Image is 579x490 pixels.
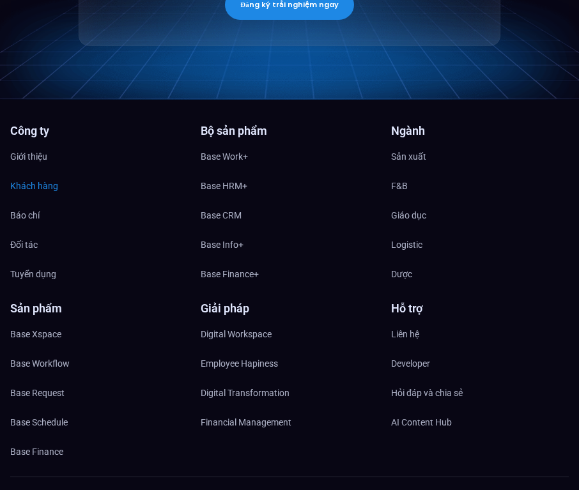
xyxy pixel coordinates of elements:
[10,442,63,461] span: Base Finance
[10,176,188,195] a: Khách hàng
[10,303,188,314] h4: Sản phẩm
[201,354,278,373] span: Employee Hapiness
[391,354,430,373] span: Developer
[391,303,569,314] h4: Hỗ trợ
[201,176,378,195] a: Base HRM+
[10,325,188,344] a: Base Xspace
[391,235,569,254] a: Logistic
[201,206,242,225] span: Base CRM
[240,1,338,8] span: Đăng ký trải nghiệm ngay
[391,125,569,137] h4: Ngành
[201,413,291,432] span: Financial Management
[391,325,419,344] span: Liên hệ
[10,413,68,432] span: Base Schedule
[10,264,56,284] span: Tuyển dụng
[201,354,378,373] a: Employee Hapiness
[201,206,378,225] a: Base CRM
[391,147,426,166] span: Sản xuất
[201,264,259,284] span: Base Finance+
[10,325,61,344] span: Base Xspace
[10,147,47,166] span: Giới thiệu
[10,413,188,432] a: Base Schedule
[10,264,188,284] a: Tuyển dụng
[201,383,289,402] span: Digital Transformation
[391,264,569,284] a: Dược
[201,303,378,314] h4: Giải pháp
[201,383,378,402] a: Digital Transformation
[10,354,70,373] span: Base Workflow
[10,383,65,402] span: Base Request
[391,383,463,402] span: Hỏi đáp và chia sẻ
[10,125,188,137] h4: Công ty
[201,325,272,344] span: Digital Workspace
[391,383,569,402] a: Hỏi đáp và chia sẻ
[10,147,188,166] a: Giới thiệu
[201,147,378,166] a: Base Work+
[201,147,248,166] span: Base Work+
[10,235,38,254] span: Đối tác
[10,235,188,254] a: Đối tác
[391,413,452,432] span: AI Content Hub
[391,176,569,195] a: F&B
[10,206,188,225] a: Báo chí
[391,206,426,225] span: Giáo dục
[391,235,422,254] span: Logistic
[201,235,243,254] span: Base Info+
[391,176,408,195] span: F&B
[201,176,247,195] span: Base HRM+
[201,125,378,137] h4: Bộ sản phẩm
[201,413,378,432] a: Financial Management
[10,206,40,225] span: Báo chí
[391,354,569,373] a: Developer
[391,264,412,284] span: Dược
[10,354,188,373] a: Base Workflow
[391,325,569,344] a: Liên hệ
[10,442,188,461] a: Base Finance
[201,235,378,254] a: Base Info+
[201,264,378,284] a: Base Finance+
[10,383,188,402] a: Base Request
[391,206,569,225] a: Giáo dục
[201,325,378,344] a: Digital Workspace
[391,147,569,166] a: Sản xuất
[10,176,58,195] span: Khách hàng
[391,413,569,432] a: AI Content Hub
